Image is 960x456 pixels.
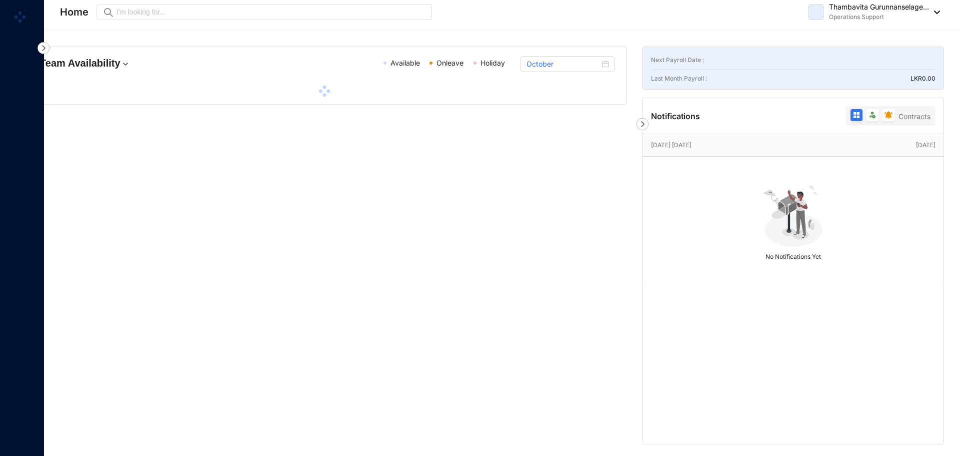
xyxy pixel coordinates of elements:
[436,59,463,67] span: Onleave
[898,112,930,121] span: Contracts
[651,110,700,122] p: Notifications
[636,118,648,130] img: nav-icon-right.af6afadce00d159da59955279c43614e.svg
[651,249,935,262] p: No Notifications Yet
[526,59,600,70] input: Select month
[37,42,49,54] img: nav-icon-right.af6afadce00d159da59955279c43614e.svg
[116,7,426,18] input: I’m looking for...
[829,12,929,22] p: Operations Support
[643,134,943,156] div: [DATE] [DATE][DATE]
[884,111,892,119] img: filter-reminder.7bd594460dfc183a5d70274ebda095bc.svg
[929,11,940,14] img: dropdown-black.8e83cc76930a90b1a4fdb6d089b7bf3a.svg
[829,2,929,12] p: Thambavita Gurunnanselage...
[916,140,935,150] p: [DATE]
[390,59,420,67] span: Available
[60,5,88,19] p: Home
[651,74,707,84] p: Last Month Payroll :
[759,180,828,249] img: no-notification-yet.99f61bb71409b19b567a5111f7a484a1.svg
[24,56,222,70] h4: All Team Availability
[910,74,935,84] p: LKR 0.00
[120,59,130,69] img: dropdown.780994ddfa97fca24b89f58b1de131fa.svg
[868,111,876,119] img: filter-leave.335d97c0ea4a0c612d9facb82607b77b.svg
[480,59,505,67] span: Holiday
[852,111,860,119] img: filter-all-active.b2ddab8b6ac4e993c5f19a95c6f397f4.svg
[651,140,916,150] p: [DATE] [DATE]
[651,55,704,65] p: Next Payroll Date :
